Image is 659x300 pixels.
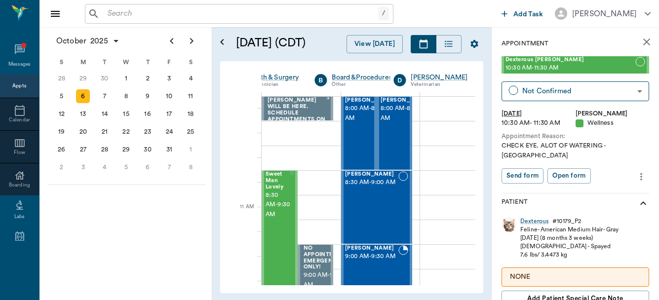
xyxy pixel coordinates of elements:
div: NOT_CONFIRMED, 8:00 AM - 8:30 AM [377,96,412,170]
div: Friday, October 17, 2025 [162,107,176,121]
div: D [393,74,406,86]
a: Board &Procedures [332,73,392,82]
iframe: Intercom live chat [10,266,34,290]
div: Saturday, October 11, 2025 [184,89,197,103]
div: Today, Monday, October 6, 2025 [76,89,90,103]
div: T [94,55,116,70]
button: Close drawer [45,4,65,24]
div: Monday, September 29, 2025 [76,72,90,85]
div: Wellness [576,118,650,128]
div: Tuesday, October 21, 2025 [98,125,112,139]
button: Open calendar [216,23,228,61]
div: Messages [8,61,31,68]
button: Send form [502,168,543,184]
span: Sweet Man Lovely [266,171,290,190]
div: [DATE] [502,109,576,118]
div: [PERSON_NAME] [572,8,637,20]
div: M [73,55,94,70]
span: October [54,34,88,48]
button: Next page [182,31,201,51]
div: Veterinarian [411,80,467,89]
div: Friday, October 3, 2025 [162,72,176,85]
div: Wednesday, October 1, 2025 [119,72,133,85]
span: 10:30 AM - 11:30 AM [505,63,635,73]
span: 8:00 AM - 8:30 AM [345,104,394,123]
div: Friday, October 24, 2025 [162,125,176,139]
a: [PERSON_NAME] [411,73,467,82]
div: CHECK EYE. ALOT OF WATERING -[GEOGRAPHIC_DATA] [502,141,649,160]
div: BOOKED, 8:00 AM - 8:10 AM [262,96,333,121]
div: Wednesday, November 5, 2025 [119,160,133,174]
div: Sunday, October 12, 2025 [55,107,69,121]
div: F [158,55,180,70]
p: Appointment [502,39,548,48]
div: Thursday, October 16, 2025 [141,107,155,121]
div: Monday, November 3, 2025 [76,160,90,174]
div: Friday, October 10, 2025 [162,89,176,103]
div: Monday, October 13, 2025 [76,107,90,121]
button: Add Task [498,4,547,23]
div: Thursday, October 2, 2025 [141,72,155,85]
div: Wednesday, October 29, 2025 [119,143,133,156]
div: NOT_CONFIRMED, 8:00 AM - 8:30 AM [341,96,377,170]
button: Previous page [162,31,182,51]
div: Saturday, October 25, 2025 [184,125,197,139]
span: 8:00 AM - 8:30 AM [381,104,430,123]
div: [DATE] (8 months 3 weeks) [520,234,619,242]
button: View [DATE] [347,35,403,53]
div: Wednesday, October 22, 2025 [119,125,133,139]
button: [PERSON_NAME] [547,4,659,23]
div: Technician [253,80,300,89]
div: Thursday, October 9, 2025 [141,89,155,103]
div: Tuesday, November 4, 2025 [98,160,112,174]
div: Bath & Surgery [253,73,300,82]
div: Tuesday, October 28, 2025 [98,143,112,156]
div: Monday, October 27, 2025 [76,143,90,156]
button: more [633,168,649,185]
button: Open form [547,168,590,184]
div: 10:30 AM - 11:30 AM [502,118,576,128]
span: [PERSON_NAME] WILL BE HERE. SCHEDULE APPOINTMENTS ON HER SIDE [268,97,326,129]
div: Appointment Reason: [502,132,649,141]
div: 11 AM [228,202,254,226]
div: S [180,55,201,70]
span: 8:30 AM - 9:30 AM [266,190,290,220]
div: S [51,55,73,70]
span: [PERSON_NAME] [345,97,394,104]
div: # 10179_P2 [552,217,581,225]
div: [DEMOGRAPHIC_DATA] - Spayed [520,242,619,251]
div: Saturday, October 4, 2025 [184,72,197,85]
div: Labs [14,213,25,221]
div: B [314,74,327,86]
div: Appts [12,82,26,90]
span: 9:00 AM - 9:30 AM [345,252,398,262]
span: 2025 [88,34,110,48]
div: T [137,55,158,70]
div: Saturday, October 18, 2025 [184,107,197,121]
div: Friday, November 7, 2025 [162,160,176,174]
span: 8:30 AM - 9:00 AM [345,178,398,187]
div: Tuesday, September 30, 2025 [98,72,112,85]
div: Feline - American Medium Hair - Gray [520,225,619,234]
h5: [DATE] (CDT) [236,35,322,51]
div: Not Confirmed [522,85,633,97]
div: Sunday, October 5, 2025 [55,89,69,103]
div: NOT_CONFIRMED, 8:30 AM - 9:00 AM [341,170,412,244]
div: Tuesday, October 14, 2025 [98,107,112,121]
span: [PERSON_NAME] [381,97,430,104]
div: 7.6 lbs / 3.4473 kg [520,251,619,259]
button: October2025 [51,31,125,51]
div: Sunday, September 28, 2025 [55,72,69,85]
p: NONE [510,272,641,282]
span: Dexterous [PERSON_NAME] [505,57,635,63]
div: Thursday, October 30, 2025 [141,143,155,156]
div: Thursday, November 6, 2025 [141,160,155,174]
a: Dexterous [520,217,548,225]
div: Other [332,80,392,89]
div: Saturday, November 1, 2025 [184,143,197,156]
span: [PERSON_NAME] [345,171,398,178]
svg: show more [637,197,649,209]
